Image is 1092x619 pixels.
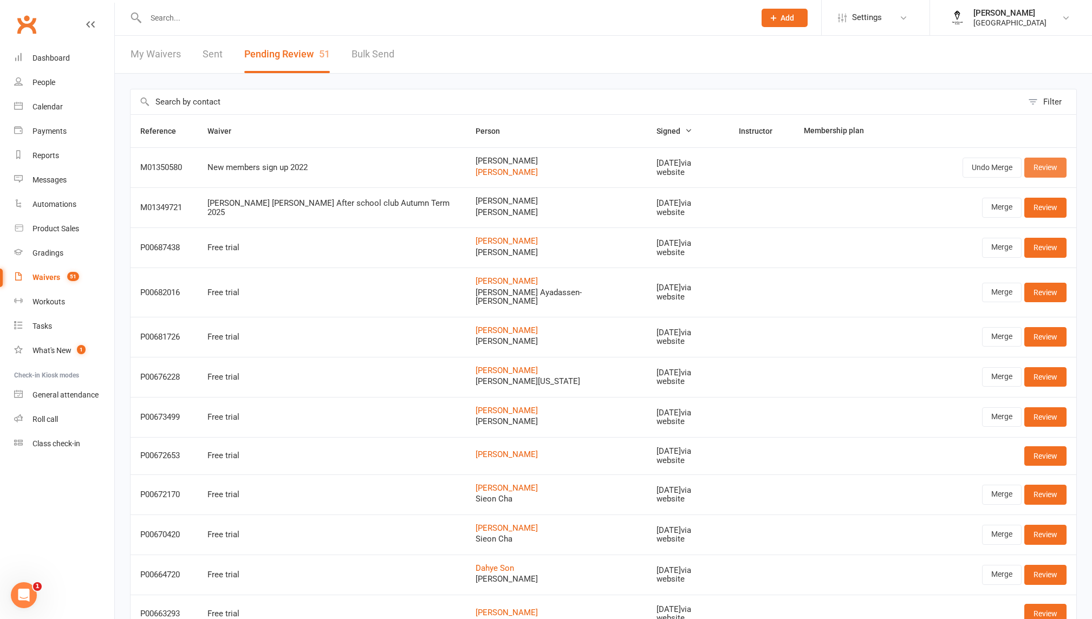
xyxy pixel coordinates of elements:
[207,609,456,618] div: Free trial
[33,582,42,591] span: 1
[207,451,456,460] div: Free trial
[656,283,719,301] div: [DATE] via website
[32,151,59,160] div: Reports
[140,609,188,618] div: P00663293
[1024,283,1067,302] a: Review
[32,297,65,306] div: Workouts
[14,46,114,70] a: Dashboard
[32,346,71,355] div: What's New
[656,408,719,426] div: [DATE] via website
[207,199,456,217] div: [PERSON_NAME] [PERSON_NAME] After school club Autumn Term 2025
[207,288,456,297] div: Free trial
[14,192,114,217] a: Automations
[14,265,114,290] a: Waivers 51
[476,288,637,306] span: [PERSON_NAME] Ayadassen-[PERSON_NAME]
[140,413,188,422] div: P00673499
[140,288,188,297] div: P00682016
[476,157,637,166] span: [PERSON_NAME]
[14,432,114,456] a: Class kiosk mode
[656,239,719,257] div: [DATE] via website
[476,564,637,573] a: Dahye Son
[140,570,188,579] div: P00664720
[77,345,86,354] span: 1
[207,490,456,499] div: Free trial
[656,566,719,584] div: [DATE] via website
[32,127,67,135] div: Payments
[207,163,456,172] div: New members sign up 2022
[656,447,719,465] div: [DATE] via website
[476,366,637,375] a: [PERSON_NAME]
[476,406,637,415] a: [PERSON_NAME]
[14,290,114,314] a: Workouts
[207,373,456,382] div: Free trial
[852,5,882,30] span: Settings
[739,127,784,135] span: Instructor
[32,224,79,233] div: Product Sales
[14,70,114,95] a: People
[32,322,52,330] div: Tasks
[14,119,114,144] a: Payments
[207,333,456,342] div: Free trial
[656,127,692,135] span: Signed
[32,415,58,423] div: Roll call
[982,367,1022,387] a: Merge
[14,338,114,363] a: What's New1
[14,407,114,432] a: Roll call
[207,243,456,252] div: Free trial
[32,273,60,282] div: Waivers
[14,241,114,265] a: Gradings
[244,36,330,73] button: Pending Review51
[319,48,330,60] span: 51
[140,373,188,382] div: P00676228
[982,565,1022,584] a: Merge
[32,175,67,184] div: Messages
[476,237,637,246] a: [PERSON_NAME]
[1024,446,1067,466] a: Review
[781,14,794,22] span: Add
[14,168,114,192] a: Messages
[32,390,99,399] div: General attendance
[140,125,188,138] button: Reference
[32,102,63,111] div: Calendar
[67,272,79,281] span: 51
[207,127,243,135] span: Waiver
[476,326,637,335] a: [PERSON_NAME]
[476,127,512,135] span: Person
[1024,327,1067,347] a: Review
[131,89,1023,114] input: Search by contact
[476,450,637,459] a: [PERSON_NAME]
[14,95,114,119] a: Calendar
[1024,525,1067,544] a: Review
[140,490,188,499] div: P00672170
[982,327,1022,347] a: Merge
[982,238,1022,257] a: Merge
[794,115,953,147] th: Membership plan
[476,277,637,286] a: [PERSON_NAME]
[656,526,719,544] div: [DATE] via website
[476,125,512,138] button: Person
[1024,198,1067,217] a: Review
[476,608,637,617] a: [PERSON_NAME]
[982,198,1022,217] a: Merge
[131,36,181,73] a: My Waivers
[32,439,80,448] div: Class check-in
[11,582,37,608] iframe: Intercom live chat
[352,36,394,73] a: Bulk Send
[656,199,719,217] div: [DATE] via website
[476,337,637,346] span: [PERSON_NAME]
[946,7,968,29] img: thumb_image1645566591.png
[1023,89,1076,114] button: Filter
[1024,565,1067,584] a: Review
[982,525,1022,544] a: Merge
[140,451,188,460] div: P00672653
[963,158,1022,177] button: Undo Merge
[1024,407,1067,427] a: Review
[982,485,1022,504] a: Merge
[982,407,1022,427] a: Merge
[476,575,637,584] span: [PERSON_NAME]
[14,144,114,168] a: Reports
[982,283,1022,302] a: Merge
[656,486,719,504] div: [DATE] via website
[1024,238,1067,257] a: Review
[203,36,223,73] a: Sent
